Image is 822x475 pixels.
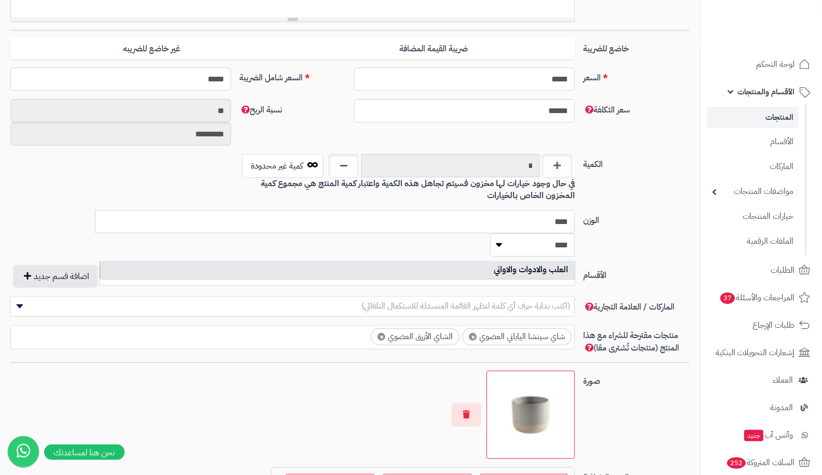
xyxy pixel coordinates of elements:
[773,373,793,387] span: العملاء
[462,328,572,345] li: شاي سينشا الياباني العضوي
[491,375,570,454] img: 1754974196-Japanese%20Cermaic%20Tea%20Cup%20180ml%20Grey-100x100.jpg
[707,258,816,283] a: الطلبات
[583,104,630,116] span: سعر التكلفة
[707,340,816,365] a: إشعارات التحويلات البنكية
[744,430,763,441] span: جديد
[707,156,799,178] a: الماركات
[707,205,799,228] a: خيارات المنتجات
[716,345,794,360] span: إشعارات التحويلات البنكية
[707,313,816,338] a: طلبات الإرجاع
[371,328,460,345] li: الشاي الأزرق العضوي
[10,38,293,60] label: غير خاضع للضريبه
[13,265,98,288] button: اضافة قسم جديد
[579,265,694,282] label: الأقسام
[707,368,816,393] a: العملاء
[361,300,570,312] span: (اكتب بداية حرف أي كلمة لتظهر القائمة المنسدلة للاستكمال التلقائي)
[707,450,816,475] a: السلات المتروكة252
[378,333,385,341] span: ×
[707,131,799,153] a: الأقسام
[707,423,816,448] a: وآتس آبجديد
[100,261,575,279] li: العلب والادوات والاواني
[771,263,794,277] span: الطلبات
[707,230,799,253] a: الملفات الرقمية
[770,400,793,415] span: المدونة
[469,333,477,341] span: ×
[235,67,350,84] label: السعر شامل الضريبة
[707,52,816,77] a: لوحة التحكم
[727,457,746,469] span: 252
[293,38,575,60] label: ضريبة القيمة المضافة
[579,371,694,387] label: صورة
[707,107,799,128] a: المنتجات
[239,104,282,116] span: نسبة الربح
[719,290,794,305] span: المراجعات والأسئلة
[737,85,794,99] span: الأقسام والمنتجات
[579,154,694,171] label: الكمية
[583,301,675,313] span: الماركات / العلامة التجارية
[579,210,694,227] label: الوزن
[707,180,799,203] a: مواصفات المنتجات
[583,329,679,354] span: منتجات مقترحة للشراء مع هذا المنتج (منتجات تُشترى معًا)
[756,57,794,72] span: لوحة التحكم
[743,428,793,442] span: وآتس آب
[707,395,816,420] a: المدونة
[752,318,794,332] span: طلبات الإرجاع
[720,292,735,304] span: 37
[579,67,694,84] label: السعر
[726,455,794,470] span: السلات المتروكة
[579,38,694,55] label: خاضع للضريبة
[261,177,575,202] b: في حال وجود خيارات لها مخزون فسيتم تجاهل هذه الكمية واعتبار كمية المنتج هي مجموع كمية المخزون الخ...
[707,285,816,310] a: المراجعات والأسئلة37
